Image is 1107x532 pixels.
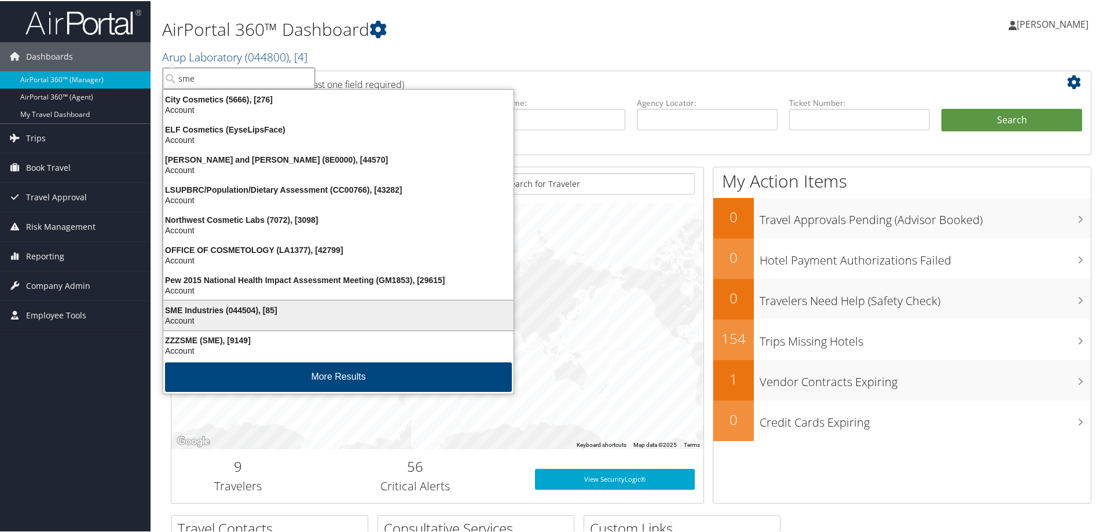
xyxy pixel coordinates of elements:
div: City Cosmetics (5666), [276] [156,93,520,104]
span: (at least one field required) [294,77,404,90]
div: ZZZSME (SME), [9149] [156,334,520,344]
label: Ticket Number: [789,96,930,108]
a: 1Vendor Contracts Expiring [713,359,1091,399]
span: Trips [26,123,46,152]
div: Account [156,194,520,204]
h2: 0 [713,287,754,307]
div: LSUPBRC/Population/Dietary Assessment (CC00766), [43282] [156,184,520,194]
label: Agency Locator: [637,96,778,108]
h2: 154 [713,328,754,347]
h2: 0 [713,409,754,428]
div: [PERSON_NAME] and [PERSON_NAME] (8E0000), [44570] [156,153,520,164]
h2: 56 [313,456,518,475]
a: 154Trips Missing Hotels [713,318,1091,359]
a: 0Travel Approvals Pending (Advisor Booked) [713,197,1091,237]
span: Dashboards [26,41,73,70]
a: 0Travelers Need Help (Safety Check) [713,278,1091,318]
h2: 0 [713,206,754,226]
a: 0Hotel Payment Authorizations Failed [713,237,1091,278]
a: Arup Laboratory [162,48,307,64]
button: Keyboard shortcuts [577,440,626,448]
h3: Critical Alerts [313,477,518,493]
h2: 1 [713,368,754,388]
div: Northwest Cosmetic Labs (7072), [3098] [156,214,520,224]
a: View SecurityLogic® [535,468,695,489]
a: Terms (opens in new tab) [684,441,700,447]
h3: Travel Approvals Pending (Advisor Booked) [760,205,1091,227]
input: Search Accounts [163,67,315,88]
span: Reporting [26,241,64,270]
div: Account [156,224,520,234]
span: [PERSON_NAME] [1017,17,1088,30]
div: Account [156,314,520,325]
button: More Results [165,361,512,391]
div: Pew 2015 National Health Impact Assessment Meeting (GM1853), [29615] [156,274,520,284]
h3: Travelers [180,477,296,493]
span: Travel Approval [26,182,87,211]
a: 0Credit Cards Expiring [713,399,1091,440]
div: Account [156,344,520,355]
h2: 9 [180,456,296,475]
div: Account [156,104,520,114]
div: Account [156,134,520,144]
div: Account [156,164,520,174]
h2: Airtinerary Lookup [180,72,1006,91]
img: Google [174,433,212,448]
input: Search for Traveler [490,172,695,193]
span: Risk Management [26,211,96,240]
div: OFFICE OF COSMETOLOGY (LA1377), [42799] [156,244,520,254]
h2: 0 [713,247,754,266]
span: Book Travel [26,152,71,181]
div: Account [156,254,520,265]
h3: Vendor Contracts Expiring [760,367,1091,389]
h3: Trips Missing Hotels [760,326,1091,348]
div: ELF Cosmetics (EyseLipsFace) [156,123,520,134]
a: [PERSON_NAME] [1009,6,1100,41]
div: SME Industries (044504), [85] [156,304,520,314]
h3: Hotel Payment Authorizations Failed [760,245,1091,267]
h1: AirPortal 360™ Dashboard [162,16,787,41]
h3: Credit Cards Expiring [760,408,1091,430]
a: Open this area in Google Maps (opens a new window) [174,433,212,448]
img: airportal-logo.png [25,8,141,35]
span: Employee Tools [26,300,86,329]
label: Last Name: [485,96,625,108]
span: Map data ©2025 [633,441,677,447]
div: Account [156,284,520,295]
span: Company Admin [26,270,90,299]
button: Search [941,108,1082,131]
h1: My Action Items [713,168,1091,192]
h3: Travelers Need Help (Safety Check) [760,286,1091,308]
span: , [ 4 ] [289,48,307,64]
span: ( 044800 ) [245,48,289,64]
